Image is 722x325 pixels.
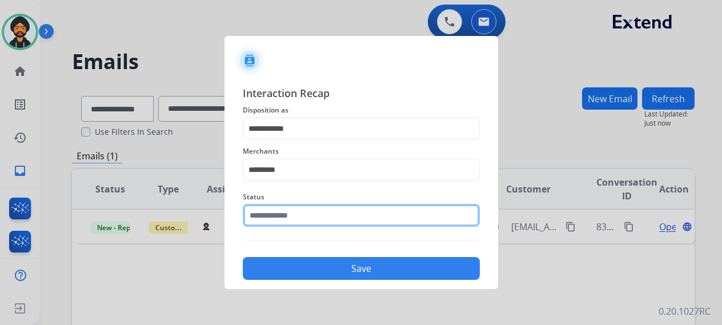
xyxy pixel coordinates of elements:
p: 0.20.1027RC [659,304,711,318]
img: contactIcon [236,47,263,74]
span: Status [243,190,480,204]
button: Save [243,257,480,280]
span: Disposition as [243,103,480,117]
span: Merchants [243,145,480,158]
span: Interaction Recap [243,85,480,103]
img: contact-recap-line.svg [243,240,480,241]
